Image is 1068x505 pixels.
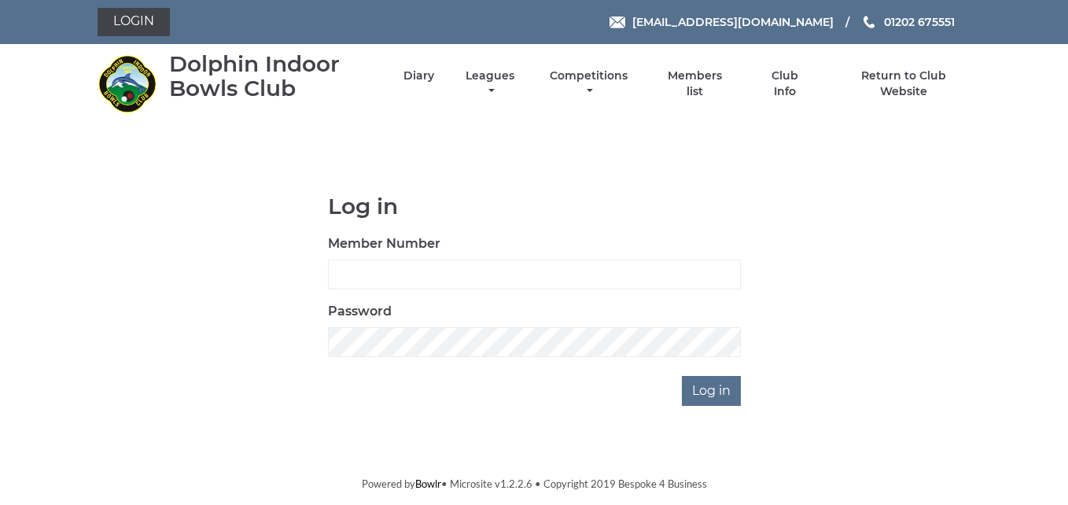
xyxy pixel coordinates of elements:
a: Return to Club Website [838,68,970,99]
a: Club Info [759,68,810,99]
a: Email [EMAIL_ADDRESS][DOMAIN_NAME] [609,13,834,31]
a: Diary [403,68,434,83]
span: 01202 675551 [884,15,955,29]
label: Member Number [328,234,440,253]
a: Bowlr [415,477,441,490]
a: Members list [659,68,731,99]
label: Password [328,302,392,321]
span: Powered by • Microsite v1.2.2.6 • Copyright 2019 Bespoke 4 Business [362,477,707,490]
input: Log in [682,376,741,406]
img: Phone us [864,16,875,28]
a: Leagues [462,68,518,99]
a: Competitions [546,68,632,99]
a: Phone us 01202 675551 [861,13,955,31]
h1: Log in [328,194,741,219]
span: [EMAIL_ADDRESS][DOMAIN_NAME] [632,15,834,29]
img: Dolphin Indoor Bowls Club [98,54,157,113]
div: Dolphin Indoor Bowls Club [169,52,376,101]
a: Login [98,8,170,36]
img: Email [609,17,625,28]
